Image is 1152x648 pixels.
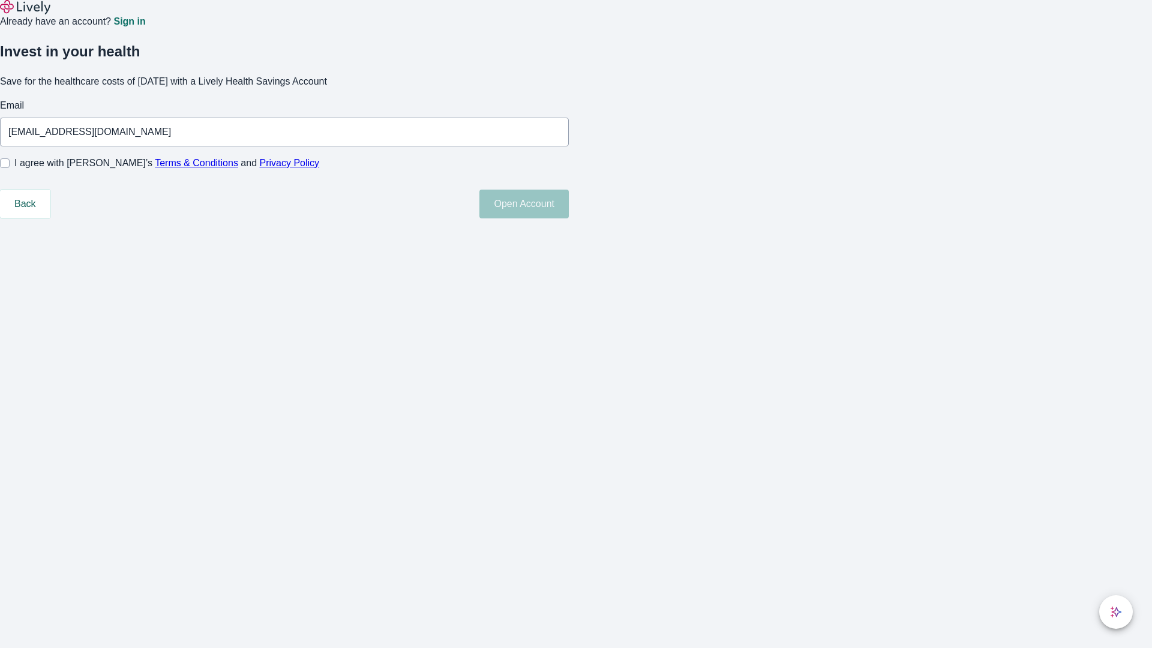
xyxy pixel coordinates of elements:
button: chat [1099,595,1133,629]
svg: Lively AI Assistant [1110,606,1122,618]
a: Terms & Conditions [155,158,238,168]
a: Sign in [113,17,145,26]
a: Privacy Policy [260,158,320,168]
span: I agree with [PERSON_NAME]’s and [14,156,319,170]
